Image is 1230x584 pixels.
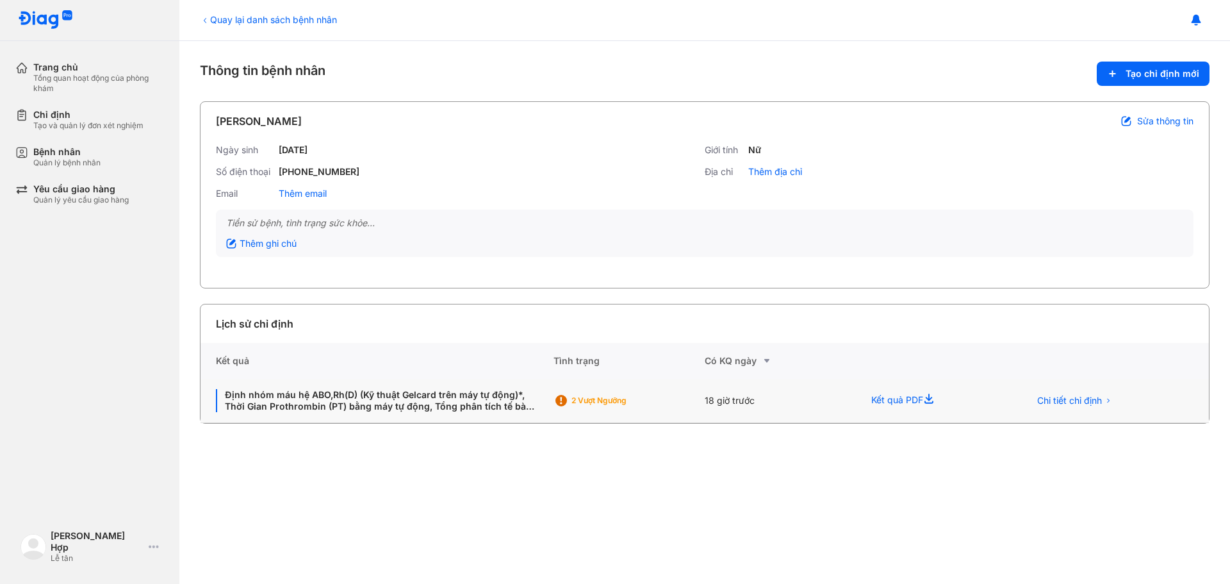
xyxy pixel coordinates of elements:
[705,166,743,178] div: Địa chỉ
[1137,115,1193,127] span: Sửa thông tin
[856,379,1013,423] div: Kết quả PDF
[705,379,856,423] div: 18 giờ trước
[33,121,143,131] div: Tạo và quản lý đơn xét nghiệm
[216,144,274,156] div: Ngày sinh
[748,144,761,156] div: Nữ
[33,73,164,94] div: Tổng quan hoạt động của phòng khám
[705,144,743,156] div: Giới tính
[33,195,129,205] div: Quản lý yêu cầu giao hàng
[226,238,297,249] div: Thêm ghi chú
[748,166,802,178] div: Thêm địa chỉ
[51,553,143,563] div: Lễ tân
[1126,68,1199,79] span: Tạo chỉ định mới
[216,316,293,331] div: Lịch sử chỉ định
[216,166,274,178] div: Số điện thoại
[1037,395,1102,406] span: Chi tiết chỉ định
[279,188,327,199] div: Thêm email
[33,158,101,168] div: Quản lý bệnh nhân
[279,166,359,178] div: [PHONE_NUMBER]
[33,146,101,158] div: Bệnh nhân
[18,10,73,30] img: logo
[20,534,46,560] img: logo
[1097,62,1209,86] button: Tạo chỉ định mới
[51,530,143,553] div: [PERSON_NAME] Hợp
[226,217,1183,229] div: Tiền sử bệnh, tình trạng sức khỏe...
[553,343,705,379] div: Tình trạng
[200,13,337,26] div: Quay lại danh sách bệnh nhân
[200,62,1209,86] div: Thông tin bệnh nhân
[216,389,538,412] div: Định nhóm máu hệ ABO,Rh(D) (Kỹ thuật Gelcard trên máy tự động)*, Thời Gian Prothrombin (PT) bằng ...
[571,396,674,406] div: 2 Vượt ngưỡng
[216,188,274,199] div: Email
[201,343,553,379] div: Kết quả
[1029,391,1120,410] button: Chi tiết chỉ định
[705,353,856,369] div: Có KQ ngày
[216,113,302,129] div: [PERSON_NAME]
[33,109,143,121] div: Chỉ định
[33,183,129,195] div: Yêu cầu giao hàng
[33,62,164,73] div: Trang chủ
[279,144,307,156] div: [DATE]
